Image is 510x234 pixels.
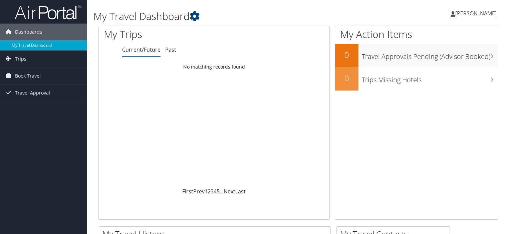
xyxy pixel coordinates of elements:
h3: Trips Missing Hotels [362,72,498,85]
a: [PERSON_NAME] [451,3,503,23]
h2: 0 [335,73,358,84]
a: 0Trips Missing Hotels [335,67,498,91]
h1: My Action Items [335,27,498,41]
h2: 0 [335,49,358,61]
a: Past [165,46,176,53]
span: … [220,188,224,195]
span: Travel Approval [15,85,50,101]
h1: My Trips [104,27,228,41]
span: Book Travel [15,68,41,84]
a: First [182,188,193,195]
h1: My Travel Dashboard [93,9,367,23]
a: Prev [193,188,205,195]
span: Trips [15,51,26,67]
a: Current/Future [122,46,161,53]
td: No matching records found [99,61,329,73]
img: airportal-logo.png [15,4,81,20]
a: 0Travel Approvals Pending (Advisor Booked) [335,44,498,67]
span: [PERSON_NAME] [455,10,497,17]
a: 5 [217,188,220,195]
a: 1 [205,188,208,195]
a: 2 [208,188,211,195]
h3: Travel Approvals Pending (Advisor Booked) [362,49,498,61]
a: 3 [211,188,214,195]
span: Dashboards [15,24,42,40]
a: Next [224,188,235,195]
a: Last [235,188,246,195]
a: 4 [214,188,217,195]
